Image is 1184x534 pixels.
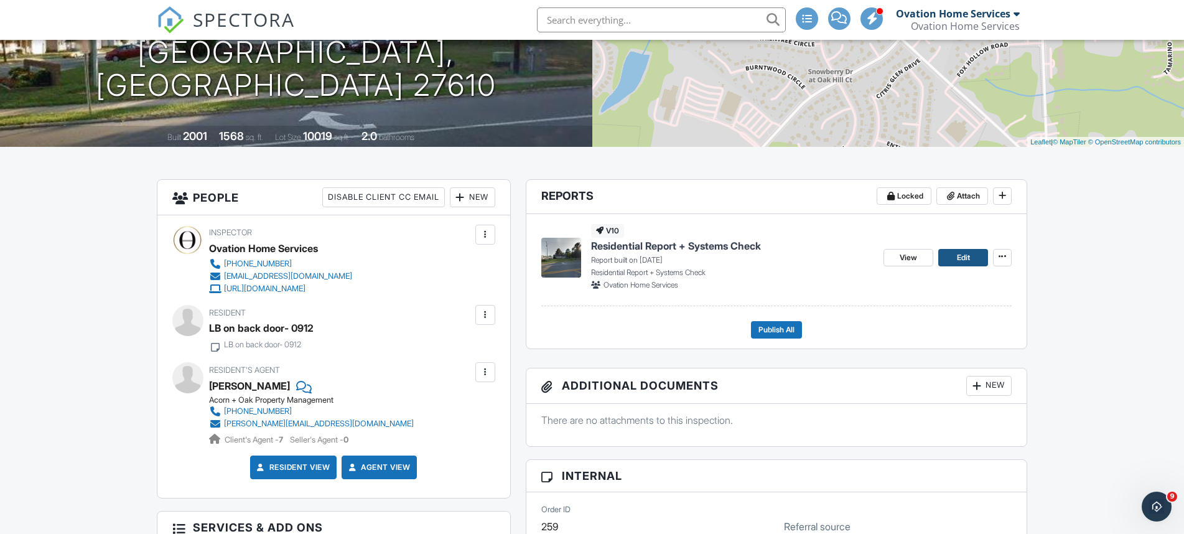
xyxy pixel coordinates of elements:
[209,395,424,405] div: Acorn + Oak Property Management
[254,461,330,474] a: Resident View
[334,133,350,142] span: sq.ft.
[224,406,292,416] div: [PHONE_NUMBER]
[246,133,263,142] span: sq. ft.
[224,340,301,350] div: LB on back door- 0912
[209,270,352,283] a: [EMAIL_ADDRESS][DOMAIN_NAME]
[1053,138,1086,146] a: © MapTiler
[541,413,1012,427] p: There are no attachments to this inspection.
[784,520,851,533] label: Referral source
[303,129,332,143] div: 10019
[167,133,181,142] span: Built
[1088,138,1181,146] a: © OpenStreetMap contributors
[183,129,207,143] div: 2001
[209,319,314,337] div: LB on back door- 0912
[157,6,184,34] img: The Best Home Inspection Software - Spectora
[526,460,1027,492] h3: Internal
[209,228,252,237] span: Inspector
[224,284,305,294] div: [URL][DOMAIN_NAME]
[343,435,348,444] strong: 0
[450,187,495,207] div: New
[275,133,301,142] span: Lot Size
[157,17,295,43] a: SPECTORA
[322,187,445,207] div: Disable Client CC Email
[219,129,244,143] div: 1568
[209,377,290,395] a: [PERSON_NAME]
[537,7,786,32] input: Search everything...
[911,20,1020,32] div: Ovation Home Services
[1027,137,1184,148] div: |
[209,405,414,418] a: [PHONE_NUMBER]
[157,180,510,215] h3: People
[279,435,283,444] strong: 7
[224,259,292,269] div: [PHONE_NUMBER]
[361,129,377,143] div: 2.0
[541,504,571,515] label: Order ID
[1030,138,1051,146] a: Leaflet
[896,7,1010,20] div: Ovation Home Services
[1142,492,1172,522] iframe: Intercom live chat
[209,239,318,258] div: Ovation Home Services
[209,308,246,317] span: Resident
[224,271,352,281] div: [EMAIL_ADDRESS][DOMAIN_NAME]
[346,461,410,474] a: Agent View
[20,3,572,101] h1: [STREET_ADDRESS][PERSON_NAME] [GEOGRAPHIC_DATA], [GEOGRAPHIC_DATA] 27610
[209,418,414,430] a: [PERSON_NAME][EMAIL_ADDRESS][DOMAIN_NAME]
[290,435,348,444] span: Seller's Agent -
[209,283,352,295] a: [URL][DOMAIN_NAME]
[193,6,295,32] span: SPECTORA
[224,419,414,429] div: [PERSON_NAME][EMAIL_ADDRESS][DOMAIN_NAME]
[966,376,1012,396] div: New
[1167,492,1177,502] span: 9
[225,435,285,444] span: Client's Agent -
[526,368,1027,404] h3: Additional Documents
[379,133,414,142] span: bathrooms
[209,365,280,375] span: Resident's Agent
[209,258,352,270] a: [PHONE_NUMBER]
